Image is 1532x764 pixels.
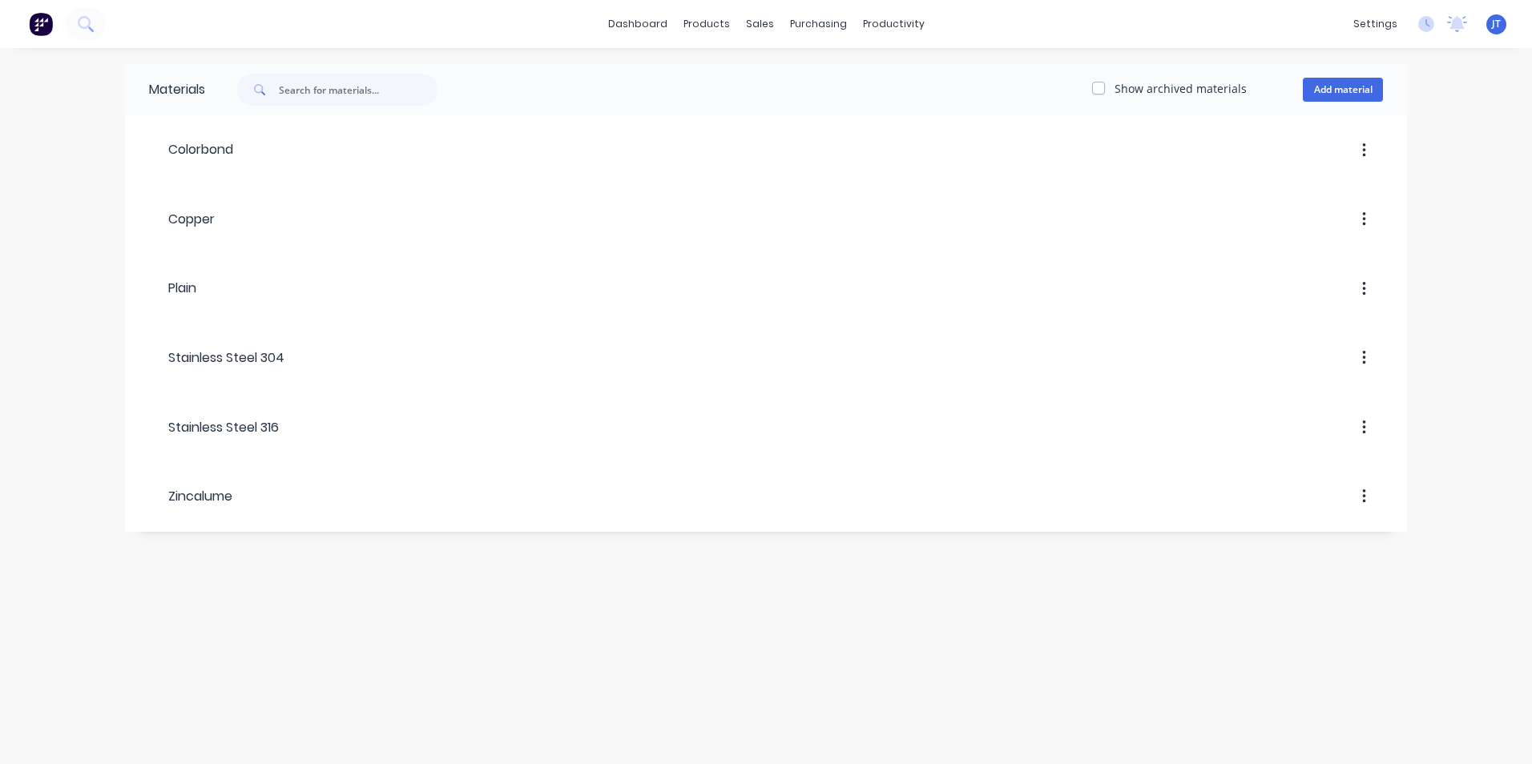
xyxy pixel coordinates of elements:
[855,12,933,36] div: productivity
[149,348,284,368] div: Stainless Steel 304
[149,210,215,229] div: Copper
[1345,12,1405,36] div: settings
[1492,17,1501,31] span: JT
[600,12,675,36] a: dashboard
[782,12,855,36] div: purchasing
[29,12,53,36] img: Factory
[1115,80,1247,97] label: Show archived materials
[738,12,782,36] div: sales
[149,418,279,437] div: Stainless Steel 316
[149,279,196,298] div: Plain
[1303,78,1383,102] button: Add material
[125,64,205,115] div: Materials
[149,487,232,506] div: Zincalume
[279,74,437,106] input: Search for materials...
[149,140,233,159] div: Colorbond
[675,12,738,36] div: products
